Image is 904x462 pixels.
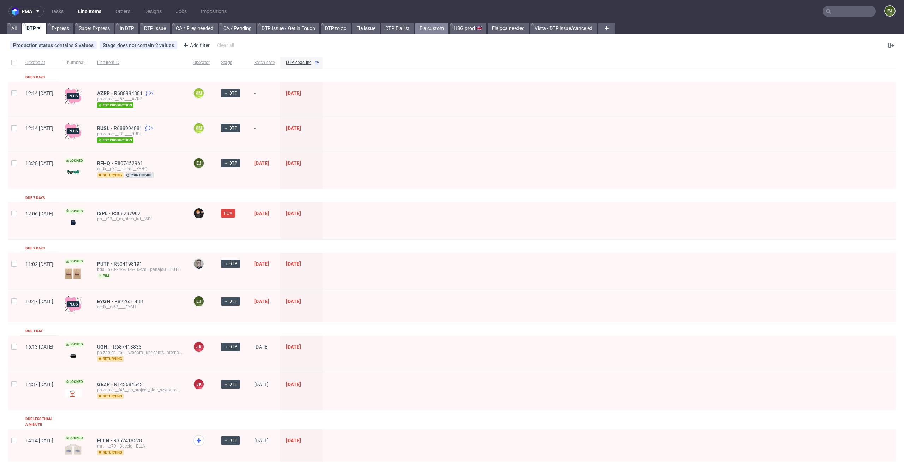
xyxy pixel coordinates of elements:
a: R504198191 [114,261,144,267]
span: 12:14 [DATE] [25,125,53,131]
a: R688994881 [114,125,144,131]
img: Krystian Gaza [194,259,204,269]
a: Ela custom [415,23,448,34]
span: 14:14 [DATE] [25,438,53,443]
a: ISPL [97,211,112,216]
span: returning [97,393,124,399]
a: Ela issue [352,23,380,34]
a: RUSL [97,125,114,131]
a: R352418528 [113,438,143,443]
span: 2 [151,90,154,96]
span: - [254,125,275,143]
span: [DATE] [254,438,269,443]
a: RFHQ [97,160,114,166]
span: [DATE] [254,344,269,350]
a: Vista - DTP issue/canceled [530,23,597,34]
span: [DATE] [286,381,301,387]
a: Impositions [197,6,231,17]
span: - [254,90,275,108]
figcaption: JK [194,379,204,389]
span: Batch date [254,60,275,66]
span: ELLN [97,438,113,443]
span: 16:13 [DATE] [25,344,53,350]
img: logo [12,7,22,16]
span: Stage [221,60,243,66]
div: egdk__fs62____EYGH [97,304,182,310]
img: version_two_editor_design [65,351,82,361]
a: HSG prod 🇬🇧 [450,23,486,34]
span: [DATE] [286,211,301,216]
img: version_two_editor_design [65,444,82,455]
span: 13:28 [DATE] [25,160,53,166]
a: DTP Issue / Get in Touch [257,23,319,34]
div: Due 9 days [25,75,45,80]
span: DTP deadline [286,60,311,66]
div: Add filter [180,40,211,51]
span: → DTP [224,437,237,444]
div: 8 values [75,42,94,48]
a: Express [47,23,73,34]
a: DTP Ela list [381,23,414,34]
a: R143684543 [114,381,144,387]
button: pma [8,6,44,17]
figcaption: EJ [194,296,204,306]
span: Locked [65,259,84,264]
a: Orders [111,6,135,17]
figcaption: KM [194,123,204,133]
a: Tasks [47,6,68,17]
a: EYGH [97,298,114,304]
span: 14:37 [DATE] [25,381,53,387]
span: → DTP [224,125,237,131]
span: does not contain [117,42,155,48]
img: plus-icon.676465ae8f3a83198b3f.png [65,88,82,105]
div: Clear all [215,40,236,50]
div: Due 1 day [25,328,43,334]
span: Locked [65,158,84,164]
a: R822651433 [114,298,144,304]
span: → DTP [224,261,237,267]
span: → DTP [224,344,237,350]
a: UGNI [97,344,113,350]
span: Production status [13,42,54,48]
div: Due less than a minute [25,416,53,427]
a: CA / Pending [219,23,256,34]
figcaption: EJ [194,158,204,168]
span: returning [97,172,124,178]
img: version_two_editor_design [65,218,82,227]
span: [DATE] [286,298,301,304]
a: DTP [22,23,46,34]
span: print inside [125,172,154,178]
a: PUTF [97,261,114,267]
span: 2 [151,125,153,131]
img: version_two_editor_design.png [65,170,82,174]
span: pma [22,9,32,14]
span: 12:14 [DATE] [25,90,53,96]
span: AZRP [97,90,114,96]
img: version_two_editor_design [65,266,82,280]
span: → DTP [224,160,237,166]
img: version_two_editor_design.png [65,389,82,397]
span: Line item ID [97,60,182,66]
a: R308297902 [112,211,142,216]
div: 2 values [155,42,174,48]
div: ph-zapier__f56__vrooam_lubricants_international_bv__UGNI [97,350,182,355]
a: R688994881 [114,90,144,96]
a: All [7,23,21,34]
a: Super Express [75,23,114,34]
div: Due 7 days [25,195,45,201]
span: 12:06 [DATE] [25,211,53,217]
img: plus-icon.676465ae8f3a83198b3f.png [65,296,82,313]
a: R807452961 [114,160,144,166]
a: 2 [144,90,154,96]
span: Created at [25,60,53,66]
span: pim [97,273,111,279]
